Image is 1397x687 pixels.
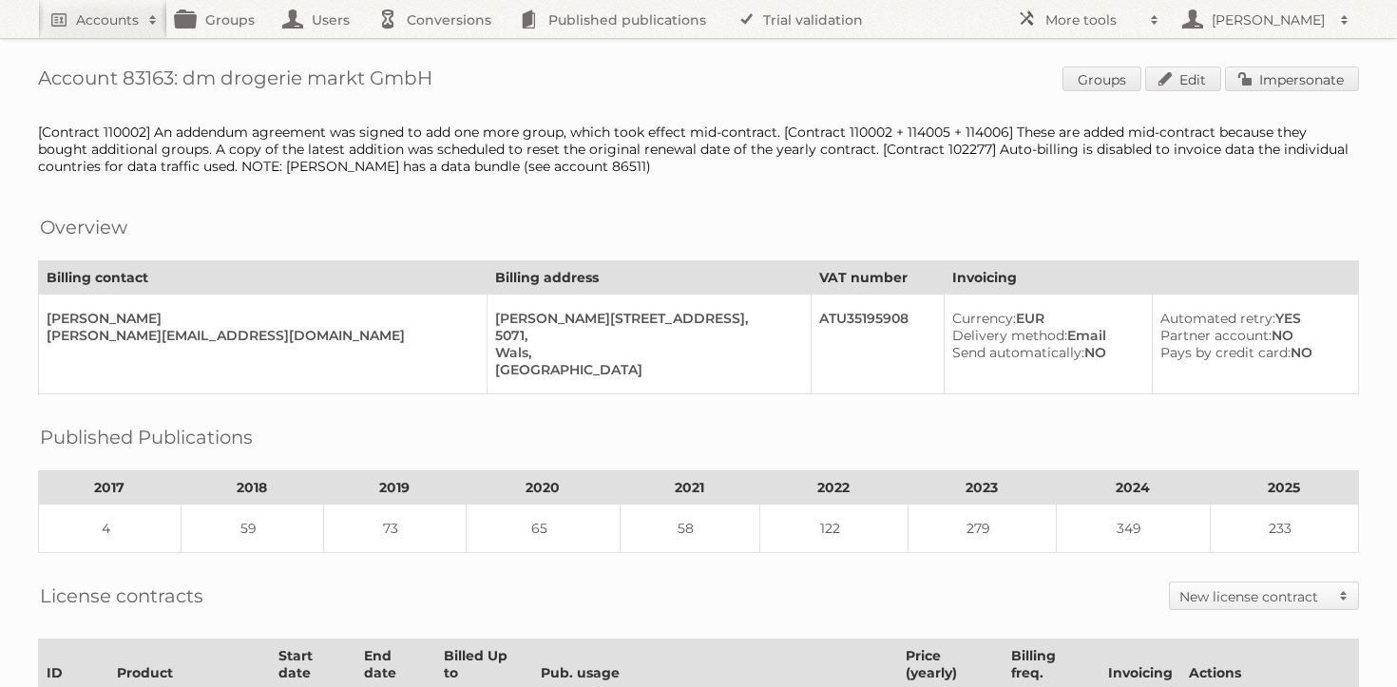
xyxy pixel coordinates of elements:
[47,310,471,327] div: [PERSON_NAME]
[1225,67,1359,91] a: Impersonate
[1160,310,1343,327] div: YES
[181,471,323,505] th: 2018
[952,327,1137,344] div: Email
[323,471,466,505] th: 2019
[47,327,471,344] div: [PERSON_NAME][EMAIL_ADDRESS][DOMAIN_NAME]
[495,327,795,344] div: 5071,
[944,261,1358,295] th: Invoicing
[1056,505,1210,553] td: 349
[39,261,488,295] th: Billing contact
[1160,344,1343,361] div: NO
[40,582,203,610] h2: License contracts
[76,10,139,29] h2: Accounts
[952,310,1016,327] span: Currency:
[1210,471,1358,505] th: 2025
[620,505,759,553] td: 58
[466,505,620,553] td: 65
[952,344,1084,361] span: Send automatically:
[181,505,323,553] td: 59
[1160,327,1272,344] span: Partner account:
[811,261,944,295] th: VAT number
[952,344,1137,361] div: NO
[1179,587,1330,606] h2: New license contract
[39,505,182,553] td: 4
[1045,10,1140,29] h2: More tools
[759,471,908,505] th: 2022
[811,295,944,394] td: ATU35195908
[40,423,253,451] h2: Published Publications
[39,471,182,505] th: 2017
[495,344,795,361] div: Wals,
[1160,327,1343,344] div: NO
[952,327,1067,344] span: Delivery method:
[1210,505,1358,553] td: 233
[466,471,620,505] th: 2020
[1145,67,1221,91] a: Edit
[495,361,795,378] div: [GEOGRAPHIC_DATA]
[908,471,1056,505] th: 2023
[1160,310,1275,327] span: Automated retry:
[620,471,759,505] th: 2021
[38,124,1359,175] div: [Contract 110002] An addendum agreement was signed to add one more group, which took effect mid-c...
[1062,67,1141,91] a: Groups
[1207,10,1330,29] h2: [PERSON_NAME]
[1170,582,1358,609] a: New license contract
[908,505,1056,553] td: 279
[38,67,1359,95] h1: Account 83163: dm drogerie markt GmbH
[40,213,127,241] h2: Overview
[495,310,795,327] div: [PERSON_NAME][STREET_ADDRESS],
[952,310,1137,327] div: EUR
[323,505,466,553] td: 73
[1160,344,1291,361] span: Pays by credit card:
[1330,582,1358,609] span: Toggle
[487,261,811,295] th: Billing address
[1056,471,1210,505] th: 2024
[759,505,908,553] td: 122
